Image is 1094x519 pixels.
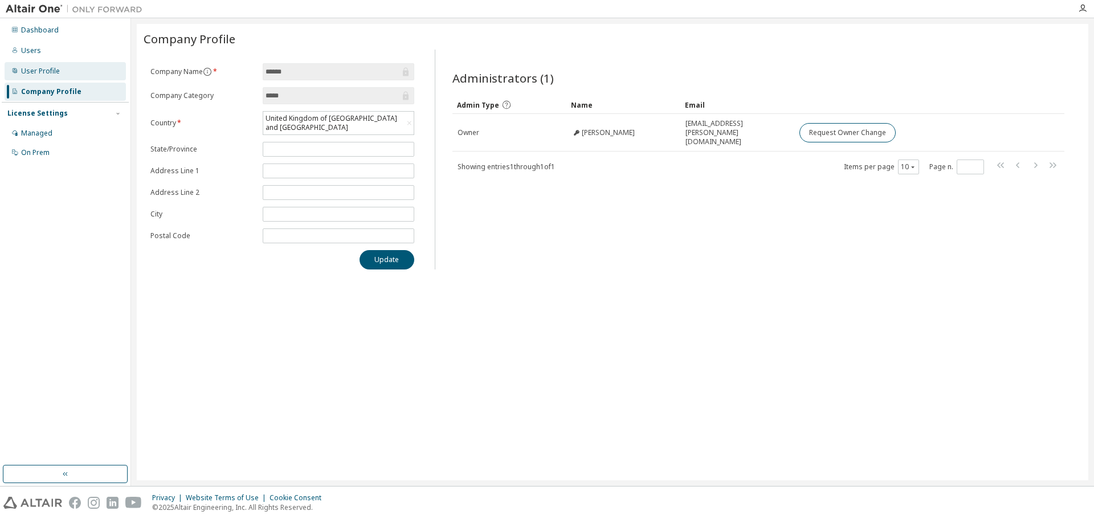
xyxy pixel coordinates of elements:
div: Privacy [152,493,186,502]
label: Company Name [150,67,256,76]
div: Email [685,96,790,114]
div: License Settings [7,109,68,118]
button: 10 [901,162,916,171]
img: altair_logo.svg [3,497,62,509]
div: Dashboard [21,26,59,35]
label: Address Line 1 [150,166,256,175]
button: Update [360,250,414,269]
span: [EMAIL_ADDRESS][PERSON_NAME][DOMAIN_NAME] [685,119,789,146]
div: Cookie Consent [270,493,328,502]
div: United Kingdom of [GEOGRAPHIC_DATA] and [GEOGRAPHIC_DATA] [264,112,404,134]
div: Website Terms of Use [186,493,270,502]
img: linkedin.svg [107,497,119,509]
img: facebook.svg [69,497,81,509]
div: Company Profile [21,87,81,96]
p: © 2025 Altair Engineering, Inc. All Rights Reserved. [152,502,328,512]
label: Company Category [150,91,256,100]
img: instagram.svg [88,497,100,509]
label: City [150,210,256,219]
label: Country [150,118,256,128]
div: Users [21,46,41,55]
label: State/Province [150,145,256,154]
span: Showing entries 1 through 1 of 1 [458,162,555,171]
img: Altair One [6,3,148,15]
img: youtube.svg [125,497,142,509]
button: Request Owner Change [799,123,896,142]
label: Postal Code [150,231,256,240]
span: Items per page [844,160,919,174]
span: Company Profile [144,31,235,47]
span: [PERSON_NAME] [582,128,635,137]
label: Address Line 2 [150,188,256,197]
div: United Kingdom of [GEOGRAPHIC_DATA] and [GEOGRAPHIC_DATA] [263,112,414,134]
div: Managed [21,129,52,138]
span: Owner [458,128,479,137]
div: User Profile [21,67,60,76]
span: Page n. [929,160,984,174]
span: Admin Type [457,100,499,110]
div: On Prem [21,148,50,157]
div: Name [571,96,676,114]
span: Administrators (1) [452,70,554,86]
button: information [203,67,212,76]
